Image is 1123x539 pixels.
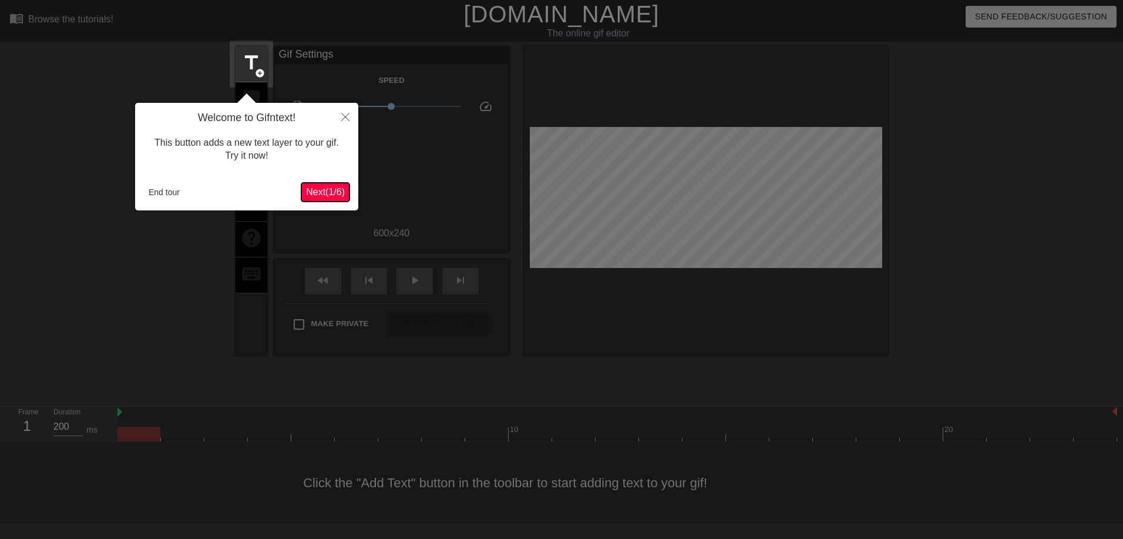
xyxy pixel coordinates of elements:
[144,183,184,201] button: End tour
[301,183,349,202] button: Next
[144,125,349,175] div: This button adds a new text layer to your gif. Try it now!
[306,187,345,197] span: Next ( 1 / 6 )
[144,112,349,125] h4: Welcome to Gifntext!
[332,103,358,130] button: Close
